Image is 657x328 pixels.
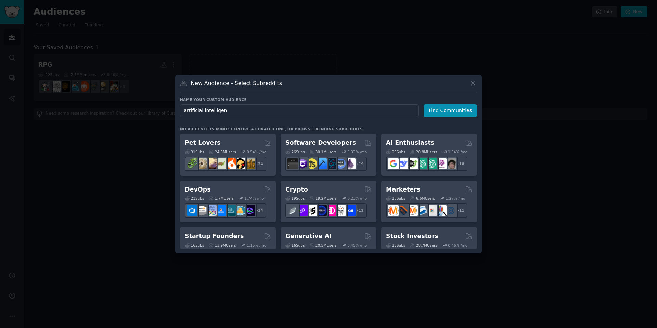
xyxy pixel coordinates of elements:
img: turtle [216,158,226,169]
img: AskMarketing [407,205,418,216]
img: googleads [426,205,437,216]
div: + 14 [252,203,266,218]
h2: Pet Lovers [185,139,221,147]
div: 0.33 % /mo [347,149,367,154]
div: 1.34 % /mo [448,149,467,154]
img: Emailmarketing [417,205,427,216]
img: chatgpt_prompts_ [426,158,437,169]
div: + 19 [352,157,367,171]
h2: Generative AI [285,232,332,240]
h2: Startup Founders [185,232,244,240]
h2: AI Enthusiasts [386,139,434,147]
div: 1.15 % /mo [247,243,266,248]
div: 0.45 % /mo [347,243,367,248]
img: web3 [316,205,327,216]
h3: Name your custom audience [180,97,477,102]
img: GoogleGeminiAI [388,158,399,169]
img: herpetology [187,158,197,169]
div: 16 Sub s [285,243,305,248]
div: 30.1M Users [309,149,336,154]
div: 18 Sub s [386,196,405,201]
div: 15 Sub s [386,243,405,248]
div: 1.27 % /mo [446,196,465,201]
img: leopardgeckos [206,158,217,169]
img: CryptoNews [335,205,346,216]
img: reactnative [326,158,336,169]
div: 0.23 % /mo [347,196,367,201]
div: + 18 [453,157,467,171]
img: ethfinance [287,205,298,216]
h2: Stock Investors [386,232,438,240]
img: PlatformEngineers [244,205,255,216]
img: DeepSeek [398,158,408,169]
div: No audience in mind? Explore a curated one, or browse . [180,127,364,131]
img: AskComputerScience [335,158,346,169]
div: 0.54 % /mo [247,149,266,154]
div: 24.5M Users [209,149,236,154]
div: 25 Sub s [386,149,405,154]
img: AItoolsCatalog [407,158,418,169]
img: ballpython [196,158,207,169]
h2: Crypto [285,185,308,194]
img: defi_ [345,205,356,216]
img: MarketingResearch [436,205,447,216]
div: + 12 [352,203,367,218]
div: 16 Sub s [185,243,204,248]
img: elixir [345,158,356,169]
div: 1.7M Users [209,196,234,201]
img: software [287,158,298,169]
img: cockatiel [225,158,236,169]
div: + 24 [252,157,266,171]
div: 21 Sub s [185,196,204,201]
img: learnjavascript [307,158,317,169]
a: trending subreddits [313,127,362,131]
img: DevOpsLinks [216,205,226,216]
img: platformengineering [225,205,236,216]
img: defiblockchain [326,205,336,216]
img: content_marketing [388,205,399,216]
img: csharp [297,158,308,169]
img: chatgpt_promptDesign [417,158,427,169]
div: 31 Sub s [185,149,204,154]
div: 19 Sub s [285,196,305,201]
img: Docker_DevOps [206,205,217,216]
div: 20.5M Users [309,243,336,248]
div: 6.6M Users [410,196,435,201]
img: aws_cdk [235,205,245,216]
img: iOSProgramming [316,158,327,169]
img: PetAdvice [235,158,245,169]
img: ArtificalIntelligence [446,158,456,169]
img: OnlineMarketing [446,205,456,216]
h2: Software Developers [285,139,356,147]
div: + 11 [453,203,467,218]
div: 20.8M Users [410,149,437,154]
img: AWS_Certified_Experts [196,205,207,216]
div: 1.74 % /mo [245,196,264,201]
h2: DevOps [185,185,211,194]
div: 0.46 % /mo [448,243,467,248]
img: 0xPolygon [297,205,308,216]
img: ethstaker [307,205,317,216]
div: 13.9M Users [209,243,236,248]
h3: New Audience - Select Subreddits [191,80,282,87]
img: bigseo [398,205,408,216]
div: 19.2M Users [309,196,336,201]
input: Pick a short name, like "Digital Marketers" or "Movie-Goers" [180,104,419,117]
img: azuredevops [187,205,197,216]
div: 26 Sub s [285,149,305,154]
img: dogbreed [244,158,255,169]
h2: Marketers [386,185,420,194]
div: 28.7M Users [410,243,437,248]
img: OpenAIDev [436,158,447,169]
button: Find Communities [424,104,477,117]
